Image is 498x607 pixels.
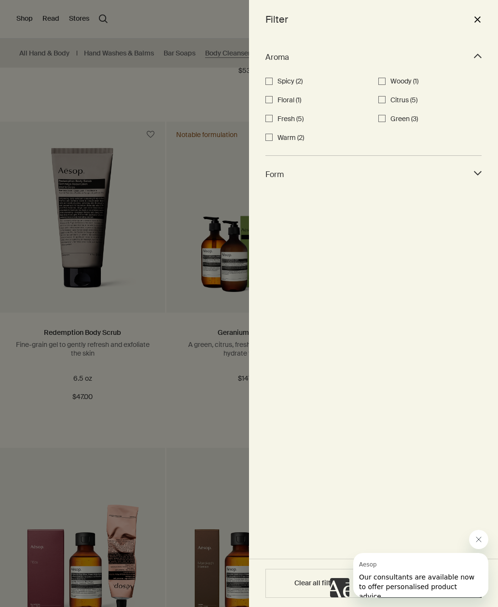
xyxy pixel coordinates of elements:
span: Aroma [265,51,464,64]
div: Aroma [265,44,482,70]
label: Green (3) [390,113,482,125]
button: Clear all filters [265,569,369,598]
div: Form [265,162,482,187]
iframe: Close message from Aesop [469,530,488,549]
iframe: no content [330,578,349,597]
span: Our consultants are available now to offer personalised product advice. [6,20,121,47]
div: Aesop says "Our consultants are available now to offer personalised product advice.". Open messag... [330,530,488,597]
label: Citrus (5) [390,95,482,106]
iframe: Message from Aesop [353,553,488,597]
label: Woody (1) [390,76,482,87]
label: Floral (1) [277,95,369,106]
span: Form [265,168,464,181]
button: Close [471,11,483,28]
label: Spicy (2) [277,76,369,87]
label: Warm (2) [277,132,369,144]
label: Fresh (5) [277,113,369,125]
h2: Filter [265,11,288,28]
